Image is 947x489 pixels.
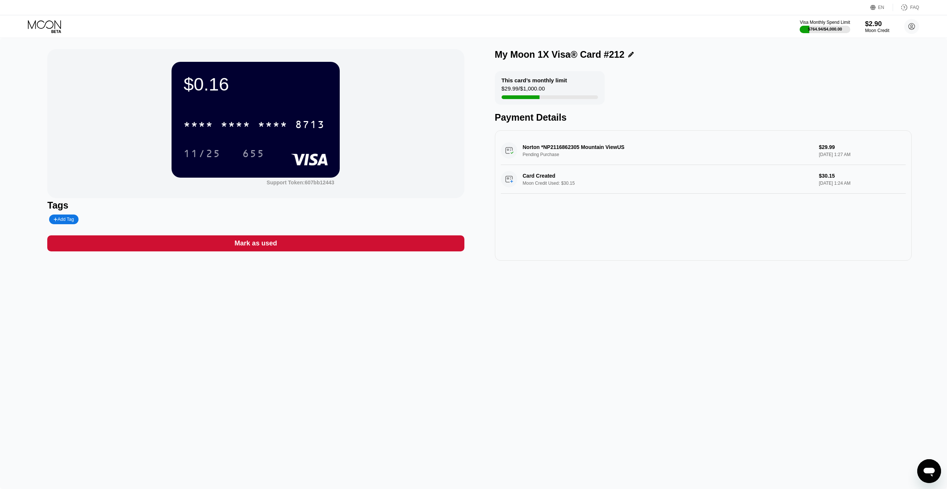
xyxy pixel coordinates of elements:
div: EN [870,4,893,11]
div: 655 [237,144,270,163]
div: $2.90Moon Credit [865,20,889,33]
div: Mark as used [234,239,277,248]
div: Visa Monthly Spend Limit [800,20,850,25]
div: EN [878,5,884,10]
div: 11/25 [183,149,221,161]
div: Tags [47,200,464,211]
div: Visa Monthly Spend Limit$764.94/$4,000.00 [800,20,850,33]
div: FAQ [893,4,919,11]
div: $29.99 / $1,000.00 [502,85,545,95]
div: 11/25 [178,144,226,163]
iframe: Mesajlaşma penceresini başlatma düğmesi, görüşme devam ediyor [917,459,941,483]
div: Add Tag [49,215,78,224]
div: Moon Credit [865,28,889,33]
div: My Moon 1X Visa® Card #212 [495,49,625,60]
div: $2.90 [865,20,889,28]
div: Mark as used [47,235,464,251]
div: Support Token: 607bb12443 [267,180,335,185]
div: Payment Details [495,112,912,123]
div: Support Token:607bb12443 [267,180,335,185]
div: $0.16 [183,74,328,95]
div: FAQ [910,5,919,10]
div: Add Tag [54,217,74,222]
div: 655 [242,149,265,161]
div: 8713 [295,120,325,131]
div: This card’s monthly limit [502,77,567,83]
div: $764.94 / $4,000.00 [808,27,842,31]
